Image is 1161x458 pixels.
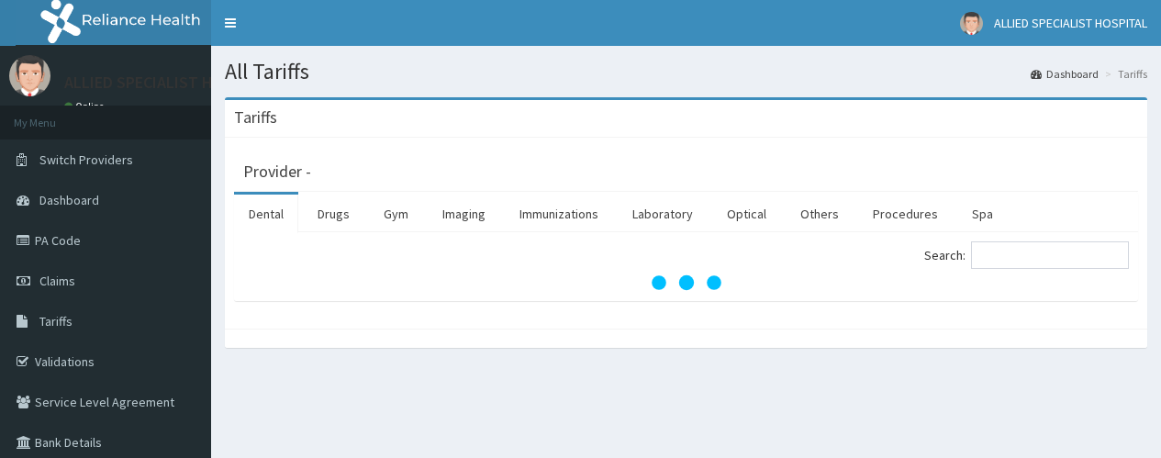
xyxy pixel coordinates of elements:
[64,74,274,91] p: ALLIED SPECIALIST HOSPITAL
[971,241,1129,269] input: Search:
[225,60,1147,84] h1: All Tariffs
[39,192,99,208] span: Dashboard
[505,195,613,233] a: Immunizations
[786,195,854,233] a: Others
[64,100,108,113] a: Online
[712,195,781,233] a: Optical
[369,195,423,233] a: Gym
[1100,66,1147,82] li: Tariffs
[924,241,1129,269] label: Search:
[618,195,708,233] a: Laboratory
[957,195,1008,233] a: Spa
[234,195,298,233] a: Dental
[994,15,1147,31] span: ALLIED SPECIALIST HOSPITAL
[39,313,73,330] span: Tariffs
[650,246,723,319] svg: audio-loading
[234,109,277,126] h3: Tariffs
[39,273,75,289] span: Claims
[858,195,953,233] a: Procedures
[428,195,500,233] a: Imaging
[1031,66,1099,82] a: Dashboard
[960,12,983,35] img: User Image
[303,195,364,233] a: Drugs
[243,163,311,180] h3: Provider -
[9,55,50,96] img: User Image
[39,151,133,168] span: Switch Providers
